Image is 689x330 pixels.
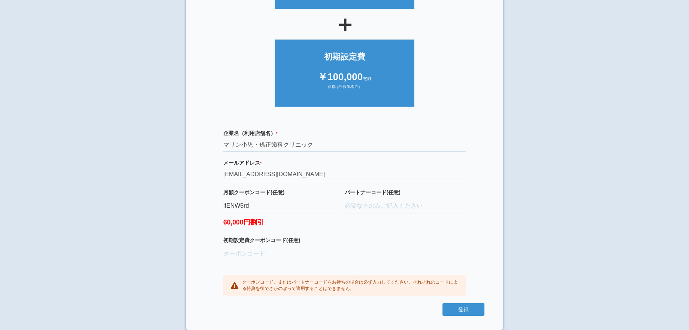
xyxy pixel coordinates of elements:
[223,236,333,244] label: 初期設定費クーポンコード(任意)
[223,189,333,196] label: 月額クーポンコード(任意)
[205,13,484,36] div: ＋
[345,189,466,196] label: パートナーコード(任意)
[223,129,466,137] label: 企業名（利用店舗名）
[223,198,333,214] input: クーポンコード
[442,303,484,316] button: 登録
[223,214,333,227] label: 60,000円割引
[282,70,407,84] div: ￥100,000
[363,77,371,81] span: /初月
[223,159,466,166] label: メールアドレス
[242,279,458,292] p: クーポンコード、またはパートナーコードをお持ちの場合は必ず入力してください。それぞれのコードによる特典を後でさかのぼって適用することはできません。
[282,51,407,62] div: 初期設定費
[223,246,333,262] input: クーポンコード
[345,198,466,214] input: 必要な方のみご記入ください
[282,84,407,95] div: 価格は税抜価格です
